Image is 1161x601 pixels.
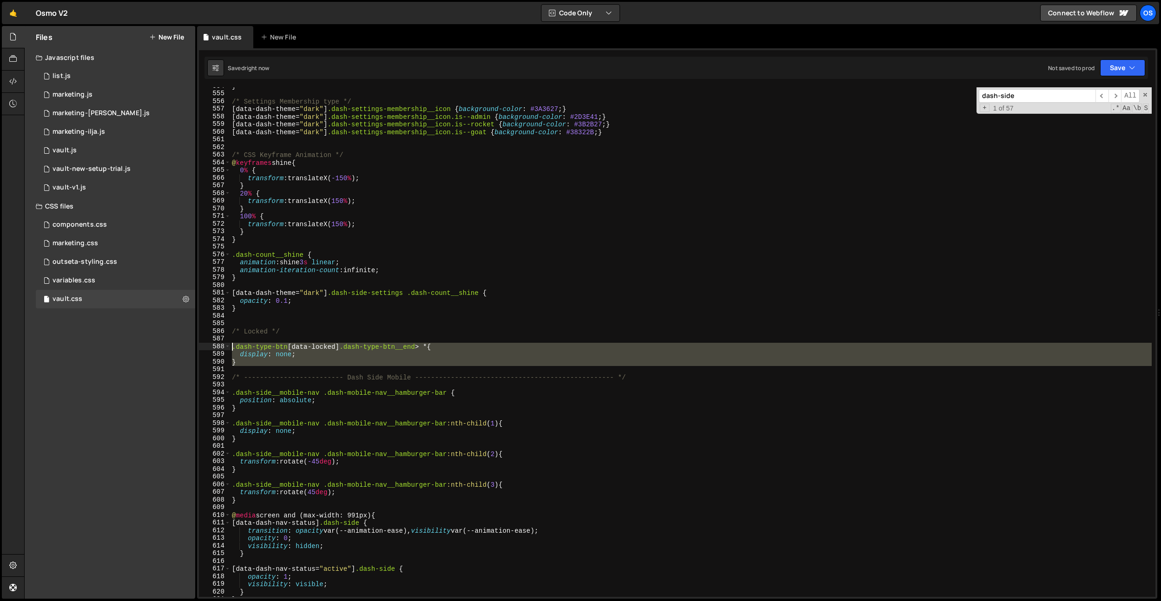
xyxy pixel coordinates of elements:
div: 577 [199,258,231,266]
a: 🤙 [2,2,25,24]
div: 595 [199,396,231,404]
div: marketing-[PERSON_NAME].js [53,109,150,118]
div: CSS files [25,197,195,216]
div: 16596/45424.js [36,104,195,123]
div: 584 [199,312,231,320]
span: Toggle Replace mode [980,104,989,112]
div: outseta-styling.css [53,258,117,266]
div: 559 [199,120,231,128]
div: 578 [199,266,231,274]
div: 602 [199,450,231,458]
div: 594 [199,389,231,397]
div: marketing.css [53,239,98,248]
div: Not saved to prod [1048,64,1095,72]
div: 605 [199,473,231,481]
div: 555 [199,90,231,98]
div: Javascript files [25,48,195,67]
div: vault-new-setup-trial.js [53,165,131,173]
div: 608 [199,496,231,504]
div: 572 [199,220,231,228]
div: 16596/45154.css [36,271,195,290]
div: list.js [53,72,71,80]
div: 566 [199,174,231,182]
div: 589 [199,350,231,358]
div: Osmo V2 [36,7,68,19]
div: 582 [199,297,231,305]
div: 576 [199,251,231,259]
div: 16596/45422.js [36,85,195,104]
div: 592 [199,373,231,381]
div: 556 [199,98,231,105]
a: Os [1140,5,1156,21]
div: right now [244,64,269,72]
div: 620 [199,588,231,596]
div: 575 [199,243,231,251]
div: 561 [199,136,231,144]
div: 587 [199,335,231,343]
div: 604 [199,465,231,473]
div: 607 [199,488,231,496]
span: CaseSensitive Search [1121,104,1131,113]
div: 574 [199,235,231,243]
div: 562 [199,144,231,151]
div: 557 [199,105,231,113]
div: 617 [199,565,231,573]
div: 610 [199,511,231,519]
div: 618 [199,573,231,581]
div: 565 [199,166,231,174]
div: vault.css [53,295,82,303]
div: 593 [199,381,231,389]
span: Whole Word Search [1132,104,1142,113]
span: 1 of 57 [989,105,1017,112]
div: 612 [199,527,231,535]
div: 567 [199,182,231,189]
div: 16596/45132.js [36,178,195,197]
div: 570 [199,205,231,213]
a: Connect to Webflow [1040,5,1137,21]
div: 16596/45156.css [36,253,195,271]
div: 596 [199,404,231,412]
button: Code Only [541,5,620,21]
div: 579 [199,274,231,281]
div: 558 [199,113,231,121]
span: ​ [1108,89,1121,103]
div: 16596/45133.js [36,141,195,160]
div: 16596/45152.js [36,160,195,178]
span: RegExp Search [1111,104,1121,113]
div: 588 [199,343,231,351]
div: 16596/45153.css [36,290,195,308]
button: Save [1100,59,1145,76]
div: 16596/45423.js [36,123,195,141]
span: ​ [1095,89,1108,103]
div: 583 [199,304,231,312]
div: 601 [199,442,231,450]
div: 609 [199,503,231,511]
input: Search for [979,89,1095,103]
div: New File [261,33,300,42]
div: 581 [199,289,231,297]
div: 571 [199,212,231,220]
div: 619 [199,580,231,588]
div: vault.js [53,146,77,155]
div: marketing.js [53,91,92,99]
h2: Files [36,32,53,42]
button: New File [149,33,184,41]
div: 614 [199,542,231,550]
div: 591 [199,366,231,373]
div: 560 [199,128,231,136]
div: vault-v1.js [53,183,86,192]
span: Search In Selection [1143,104,1149,113]
div: Saved [228,64,269,72]
div: 580 [199,281,231,289]
div: 590 [199,358,231,366]
div: 16596/45446.css [36,234,195,253]
span: Alt-Enter [1121,89,1140,103]
div: variables.css [53,276,95,285]
div: 564 [199,159,231,167]
div: 613 [199,534,231,542]
div: 597 [199,412,231,419]
div: 603 [199,457,231,465]
div: marketing-ilja.js [53,128,105,136]
div: 16596/45511.css [36,216,195,234]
